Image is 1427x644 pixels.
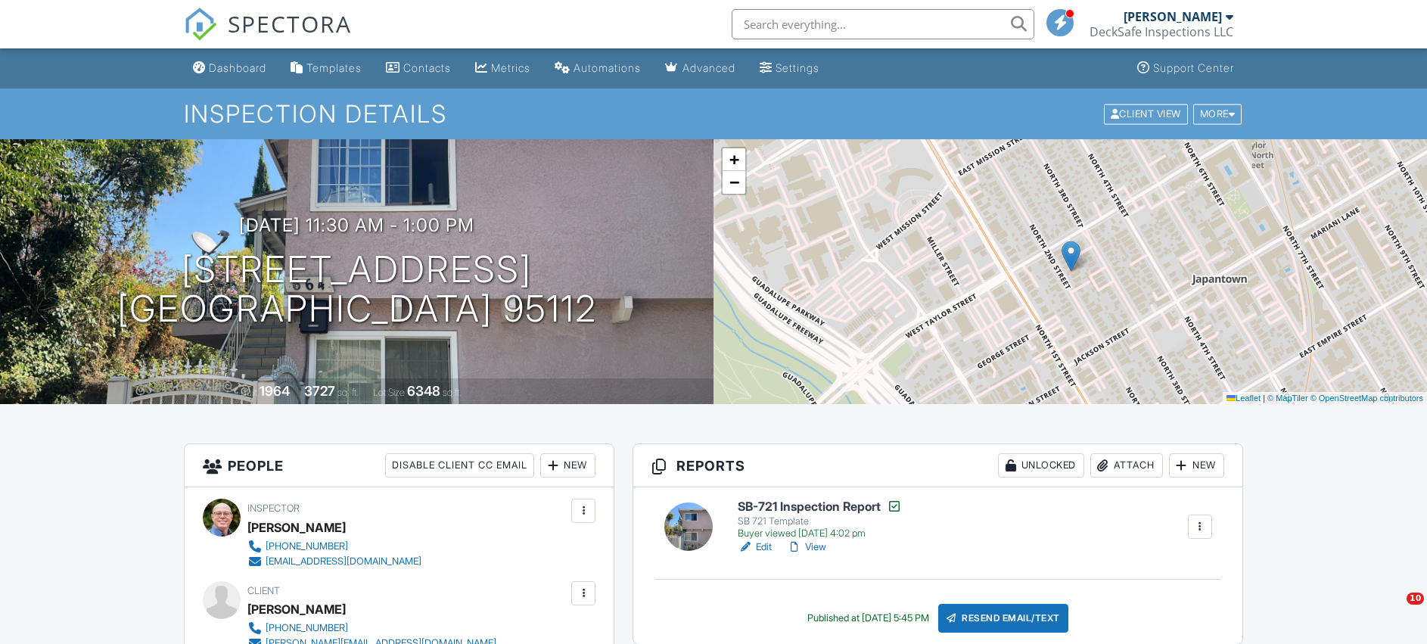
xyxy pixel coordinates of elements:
[1131,54,1240,82] a: Support Center
[266,622,348,634] div: [PHONE_NUMBER]
[185,444,614,487] h3: People
[738,499,902,514] h6: SB-721 Inspection Report
[266,555,421,568] div: [EMAIL_ADDRESS][DOMAIN_NAME]
[1407,593,1424,605] span: 10
[117,250,597,330] h1: [STREET_ADDRESS] [GEOGRAPHIC_DATA] 95112
[1090,453,1163,478] div: Attach
[1104,104,1188,124] div: Client View
[184,8,217,41] img: The Best Home Inspection Software - Spectora
[723,148,745,171] a: Zoom in
[729,150,739,169] span: +
[738,527,902,540] div: Buyer viewed [DATE] 4:02 pm
[1169,453,1224,478] div: New
[443,387,462,398] span: sq.ft.
[209,61,266,74] div: Dashboard
[738,540,772,555] a: Edit
[184,101,1243,127] h1: Inspection Details
[574,61,641,74] div: Automations
[1226,394,1261,403] a: Leaflet
[540,453,595,478] div: New
[787,540,826,555] a: View
[247,585,280,596] span: Client
[407,383,440,399] div: 6348
[266,540,348,552] div: [PHONE_NUMBER]
[738,499,902,540] a: SB-721 Inspection Report SB 721 Template Buyer viewed [DATE] 4:02 pm
[306,61,362,74] div: Templates
[304,383,335,399] div: 3727
[776,61,819,74] div: Settings
[1124,9,1222,24] div: [PERSON_NAME]
[247,539,421,554] a: [PHONE_NUMBER]
[239,215,474,235] h3: [DATE] 11:30 am - 1:00 pm
[549,54,647,82] a: Automations (Basic)
[729,173,739,191] span: −
[284,54,368,82] a: Templates
[1310,394,1423,403] a: © OpenStreetMap contributors
[403,61,451,74] div: Contacts
[385,453,534,478] div: Disable Client CC Email
[1263,394,1265,403] span: |
[247,621,496,636] a: [PHONE_NUMBER]
[187,54,272,82] a: Dashboard
[373,387,405,398] span: Lot Size
[228,8,352,39] span: SPECTORA
[380,54,457,82] a: Contacts
[241,387,257,398] span: Built
[184,20,352,52] a: SPECTORA
[633,444,1242,487] h3: Reports
[1376,593,1412,629] iframe: Intercom live chat
[247,516,346,539] div: [PERSON_NAME]
[738,515,902,527] div: SB 721 Template
[247,598,346,621] div: [PERSON_NAME]
[938,604,1068,633] div: Resend Email/Text
[998,453,1084,478] div: Unlocked
[1102,107,1192,119] a: Client View
[260,383,290,399] div: 1964
[1090,24,1233,39] div: DeckSafe Inspections LLC
[723,171,745,194] a: Zoom out
[1062,241,1080,272] img: Marker
[682,61,735,74] div: Advanced
[247,554,421,569] a: [EMAIL_ADDRESS][DOMAIN_NAME]
[754,54,825,82] a: Settings
[1193,104,1242,124] div: More
[807,612,929,624] div: Published at [DATE] 5:45 PM
[1267,394,1308,403] a: © MapTiler
[247,502,300,514] span: Inspector
[1153,61,1234,74] div: Support Center
[732,9,1034,39] input: Search everything...
[491,61,530,74] div: Metrics
[337,387,359,398] span: sq. ft.
[659,54,741,82] a: Advanced
[469,54,536,82] a: Metrics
